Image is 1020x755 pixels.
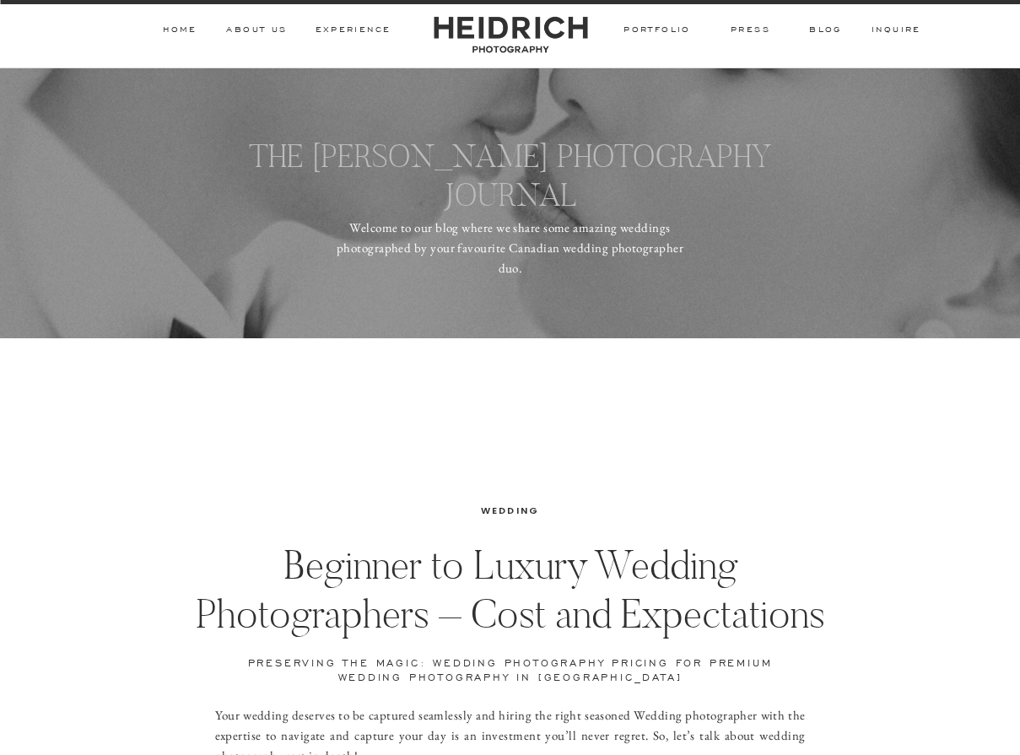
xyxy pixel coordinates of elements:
a: PRESS [729,24,773,39]
h1: Beginner to Luxury Wedding Photographers – Cost and Expectations [182,541,839,638]
a: ABOUT Us [223,24,292,39]
h2: Preserving the Magic: Wedding Photography Pricing for Premium Wedding Photography in [GEOGRAPHIC_... [215,656,806,685]
h3: THE [PERSON_NAME] PHOTOGRAPHY JOURNAL [193,138,828,223]
a: PORTFOLIO [623,24,693,39]
p: Welcome to our blog where we share some amazing weddings photographed by your favourite Canadian ... [327,218,694,286]
a: Wedding [481,504,539,517]
a: inquire [868,24,926,39]
a: BLOG [808,24,844,39]
a: HOME [163,24,198,39]
a: Experience [312,24,395,39]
